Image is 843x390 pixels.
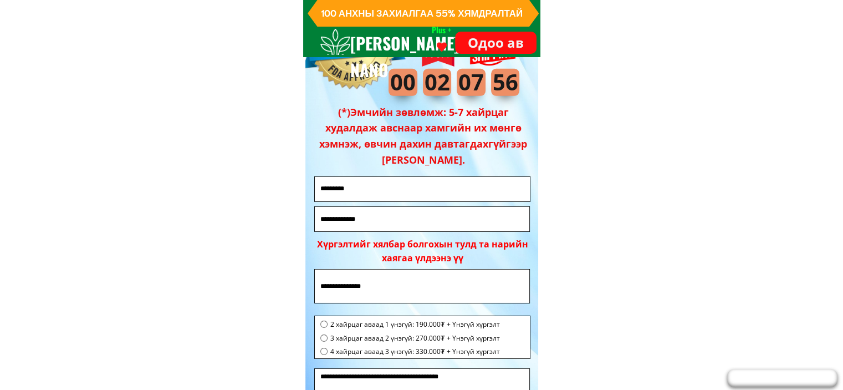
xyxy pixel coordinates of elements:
h3: [PERSON_NAME] NANO [350,30,473,83]
div: Хүргэлтийг хялбар болгохын тулд та нарийн хаягаа үлдээнэ үү [317,237,528,266]
h3: (*)Эмчийн зөвлөмж: 5-7 хайрцаг худалдаж авснаар хамгийн их мөнгө хэмнэж, өвчин дахин давтагдахгүй... [311,104,536,168]
p: Одоо ав [455,32,537,54]
span: 4 хайрцаг аваад 3 үнэгүй: 330.000₮ + Үнэгүй хүргэлт [330,346,500,357]
span: 3 хайрцаг аваад 2 үнэгүй: 270.000₮ + Үнэгүй хүргэлт [330,333,500,343]
span: 2 хайрцаг аваад 1 үнэгүй: 190.000₮ + Үнэгүй хүргэлт [330,319,500,330]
